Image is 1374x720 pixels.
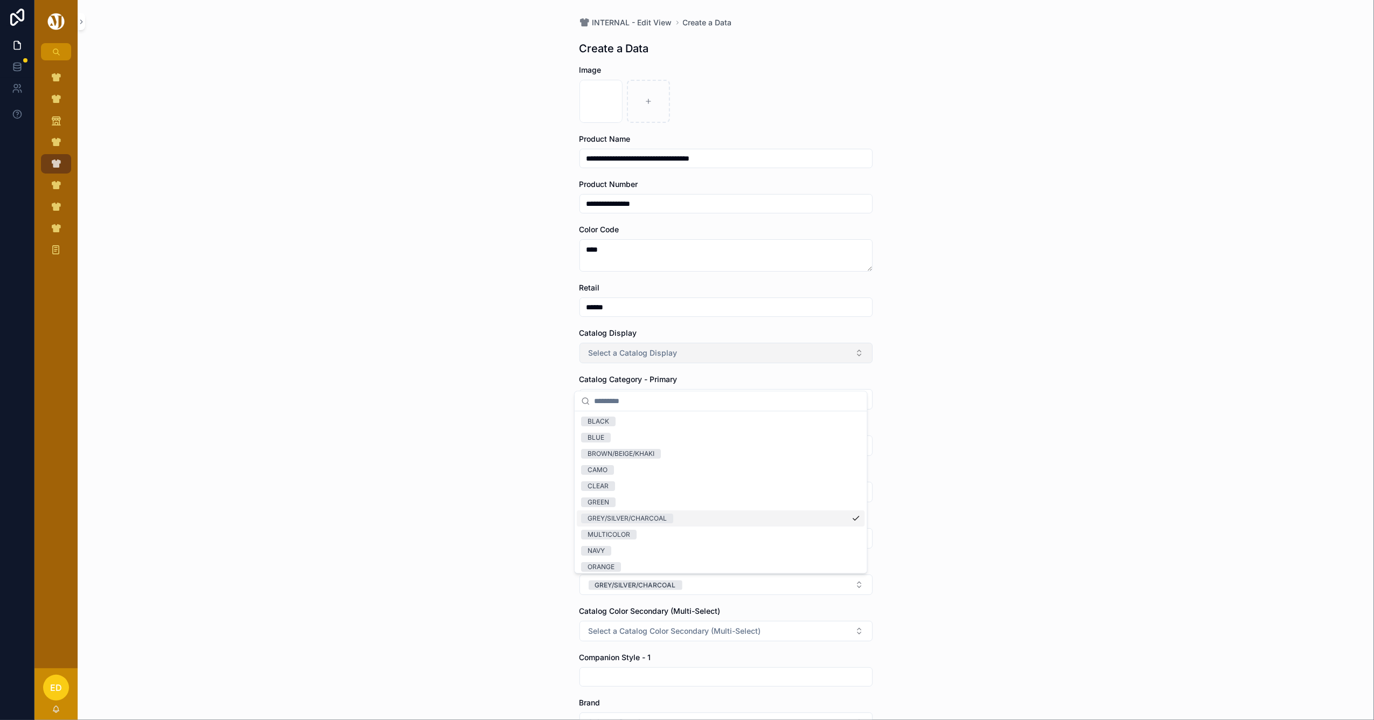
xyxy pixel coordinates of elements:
[579,389,873,410] button: Select Button
[588,449,654,459] div: BROWN/BEIGE/KHAKI
[579,283,600,292] span: Retail
[589,579,682,590] button: Unselect GREYSILVERCHARCOAL
[683,17,732,28] a: Create a Data
[579,225,619,234] span: Color Code
[579,574,873,595] button: Select Button
[588,546,605,556] div: NAVY
[579,698,600,707] span: Brand
[579,621,873,641] button: Select Button
[588,417,609,426] div: BLACK
[579,65,602,74] span: Image
[579,343,873,363] button: Select Button
[579,328,637,337] span: Catalog Display
[588,497,609,507] div: GREEN
[589,626,761,636] span: Select a Catalog Color Secondary (Multi-Select)
[588,481,609,491] div: CLEAR
[588,465,607,475] div: CAMO
[579,179,638,189] span: Product Number
[579,653,651,662] span: Companion Style - 1
[579,41,649,56] h1: Create a Data
[579,134,631,143] span: Product Name
[592,17,672,28] span: INTERNAL - Edit View
[588,514,667,523] div: GREY/SILVER/CHARCOAL
[34,60,78,274] div: scrollable content
[46,13,66,30] img: App logo
[579,17,672,28] a: INTERNAL - Edit View
[588,530,630,539] div: MULTICOLOR
[575,411,867,573] div: Suggestions
[589,348,678,358] span: Select a Catalog Display
[588,562,614,572] div: ORANGE
[50,681,62,694] span: ED
[595,580,676,590] div: GREY/SILVER/CHARCOAL
[579,606,721,615] span: Catalog Color Secondary (Multi-Select)
[588,433,604,442] div: BLUE
[579,375,678,384] span: Catalog Category - Primary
